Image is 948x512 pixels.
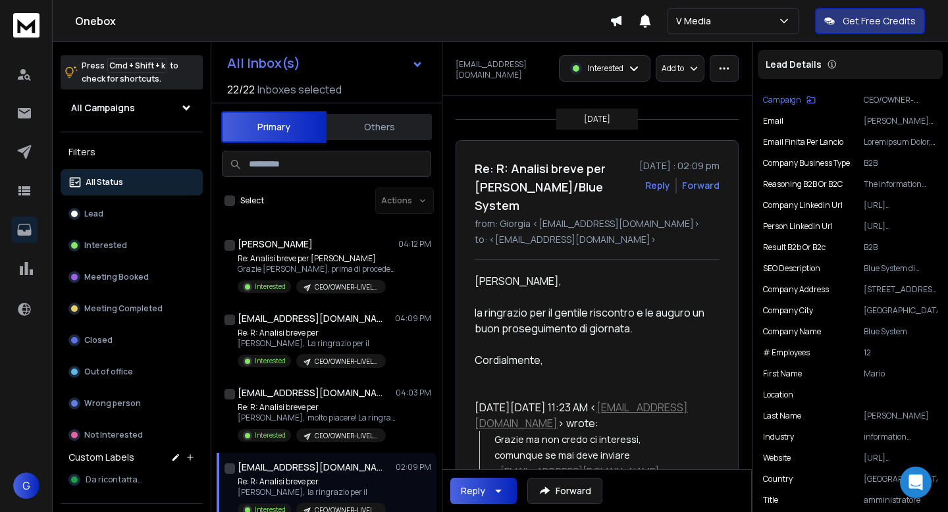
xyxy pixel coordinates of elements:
p: [PERSON_NAME], molto piacere! La ringrazio per [238,413,396,423]
p: [EMAIL_ADDRESS][DOMAIN_NAME] [456,59,551,80]
p: 04:09 PM [395,313,431,324]
p: industry [763,432,794,442]
p: Campaign [763,95,801,105]
button: Meeting Booked [61,264,203,290]
p: Meeting Booked [84,272,149,282]
div: Reply [461,484,485,498]
p: [GEOGRAPHIC_DATA] [864,474,937,484]
button: Wrong person [61,390,203,417]
p: The information extracted indicates that Blue Systems focuses on providing technologies and solut... [864,179,937,190]
span: Da ricontattare [86,474,145,485]
p: Meeting Completed [84,303,163,314]
p: Interested [255,356,286,366]
p: B2B [864,242,937,253]
h3: Custom Labels [68,451,134,464]
p: Email [763,116,783,126]
span: 22 / 22 [227,82,255,97]
img: logo [13,13,39,38]
p: Re: R: Analisi breve per [238,402,396,413]
p: First Name [763,369,802,379]
p: Closed [84,335,113,346]
p: Result b2b or b2c [763,242,826,253]
p: Company Business Type [763,158,850,168]
p: location [763,390,793,400]
p: 12 [864,347,937,358]
div: [PERSON_NAME], [475,273,709,289]
p: B2B [864,158,937,168]
button: Interested [61,232,203,259]
p: CEO/OWNER-LIVELLO 3 - CONSAPEVOLE DEL PROBLEMA-PERSONALIZZAZIONI TARGET A-TEST 1 [315,282,378,292]
p: [PERSON_NAME], La ringrazio per il [238,338,386,349]
h1: All Inbox(s) [227,57,300,70]
p: Blue System [864,326,937,337]
p: Company Linkedin Url [763,200,843,211]
p: Interested [255,282,286,292]
p: from: Giorgia <[EMAIL_ADDRESS][DOMAIN_NAME]> [475,217,720,230]
button: Campaign [763,95,816,105]
p: Lead [84,209,103,219]
p: Last Name [763,411,801,421]
p: CEO/OWNER-LIVELLO 3 - CONSAPEVOLE DEL PROBLEMA-PERSONALIZZAZIONI TARGET A-TEST 1 [315,431,378,441]
div: Cordialmente, [475,352,709,368]
div: la ringrazio per il gentile riscontro e le auguro un buon proseguimento di giornata. [475,305,709,336]
p: Not Interested [84,430,143,440]
button: Others [327,113,432,141]
p: [DATE] [584,114,610,124]
p: Person Linkedin Url [763,221,833,232]
p: Mario [864,369,937,379]
p: to: <[EMAIL_ADDRESS][DOMAIN_NAME]> [475,233,720,246]
p: [GEOGRAPHIC_DATA] [864,305,937,316]
p: Country [763,474,793,484]
p: Re: Analisi breve per [PERSON_NAME] [238,253,396,264]
p: Out of office [84,367,133,377]
h3: Filters [61,143,203,161]
p: amministratore [864,495,937,505]
span: comunque se mai deve inviare a [494,448,659,477]
p: [URL][DOMAIN_NAME] [864,200,937,211]
p: website [763,453,791,463]
p: information technology & services [864,432,937,442]
button: Forward [527,478,602,504]
span: Grazie ma non credo ci interessi, [494,432,641,446]
p: Interested [255,430,286,440]
button: Reply [450,478,517,504]
p: Add to [662,63,684,74]
button: Primary [221,111,327,143]
p: Interested [587,63,623,74]
p: [URL][DOMAIN_NAME][PERSON_NAME] [864,221,937,232]
h1: Onebox [75,13,610,29]
p: V Media [676,14,716,28]
p: email finita per lancio [763,137,843,147]
button: Meeting Completed [61,295,203,322]
p: Company Name [763,326,821,337]
p: Get Free Credits [843,14,916,28]
p: [STREET_ADDRESS][PERSON_NAME] [864,284,937,295]
p: [PERSON_NAME] [864,411,937,421]
p: Re: R: Analisi breve per [238,328,386,338]
h1: [EMAIL_ADDRESS][DOMAIN_NAME] [238,312,382,325]
p: Re: R: Analisi breve per [238,476,386,487]
p: Interested [84,240,127,251]
label: Select [240,195,264,206]
p: SEO Description [763,263,820,274]
a: [EMAIL_ADDRESS][DOMAIN_NAME] [500,464,659,477]
button: All Inbox(s) [217,50,434,76]
p: Wrong person [84,398,141,409]
p: CEO/OWNER-LIVELLO 3 - CONSAPEVOLE DEL PROBLEMA-PERSONALIZZAZIONI TARGET A-TEST 1 [315,357,378,367]
p: Company Address [763,284,829,295]
p: # Employees [763,347,810,358]
button: G [13,473,39,499]
div: Forward [682,179,720,192]
p: Company City [763,305,813,316]
p: Press to check for shortcuts. [82,59,178,86]
h1: Re: R: Analisi breve per [PERSON_NAME]/Blue System [475,159,631,215]
button: Closed [61,327,203,353]
p: title [763,495,778,505]
p: Lead Details [766,58,822,71]
h3: Inboxes selected [257,82,342,97]
h1: [EMAIL_ADDRESS][DOMAIN_NAME] [238,461,382,474]
h1: [EMAIL_ADDRESS][DOMAIN_NAME] [238,386,382,399]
